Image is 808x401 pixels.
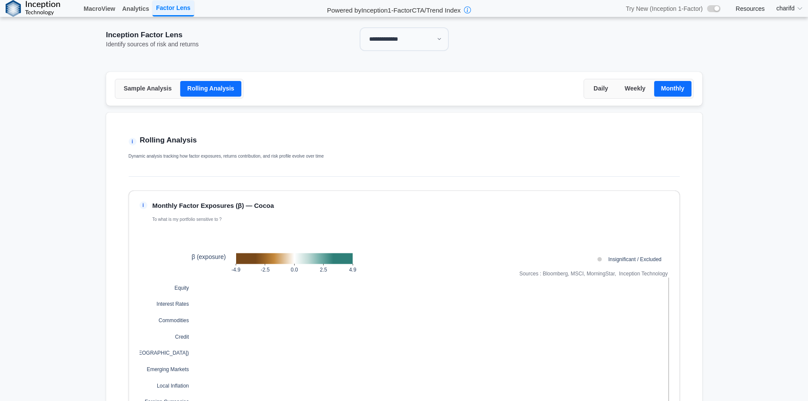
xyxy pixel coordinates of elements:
[140,201,147,209] span: i
[626,5,703,13] span: Try New (Inception 1-Factor)
[153,217,274,222] p: To what is my portfolio sensitive to ?
[618,81,652,97] button: Weekly
[153,0,194,16] a: Factor Lens
[776,4,795,13] span: charifd
[771,0,808,16] summary: charifd
[106,30,300,40] div: Inception Factor Lens
[129,138,136,146] span: tip_icon_section_rolling
[106,40,300,48] div: Identify sources of risk and returns
[586,81,616,97] button: Daily
[180,81,241,97] button: Rolling Analysis
[736,5,765,13] a: Resources
[153,201,274,210] p: Monthly Factor Exposures (β) — Cocoa
[654,81,691,97] button: Monthly
[119,1,153,16] a: Analytics
[140,135,197,146] h2: Rolling Analysis
[117,81,179,97] button: Sample Analysis
[80,1,119,16] a: MacroView
[324,3,464,15] h2: Powered by Inception 1-Factor CTA/Trend Index
[129,154,389,159] p: Dynamic analysis tracking how factor exposures, returns contribution, and risk profile evolve ove...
